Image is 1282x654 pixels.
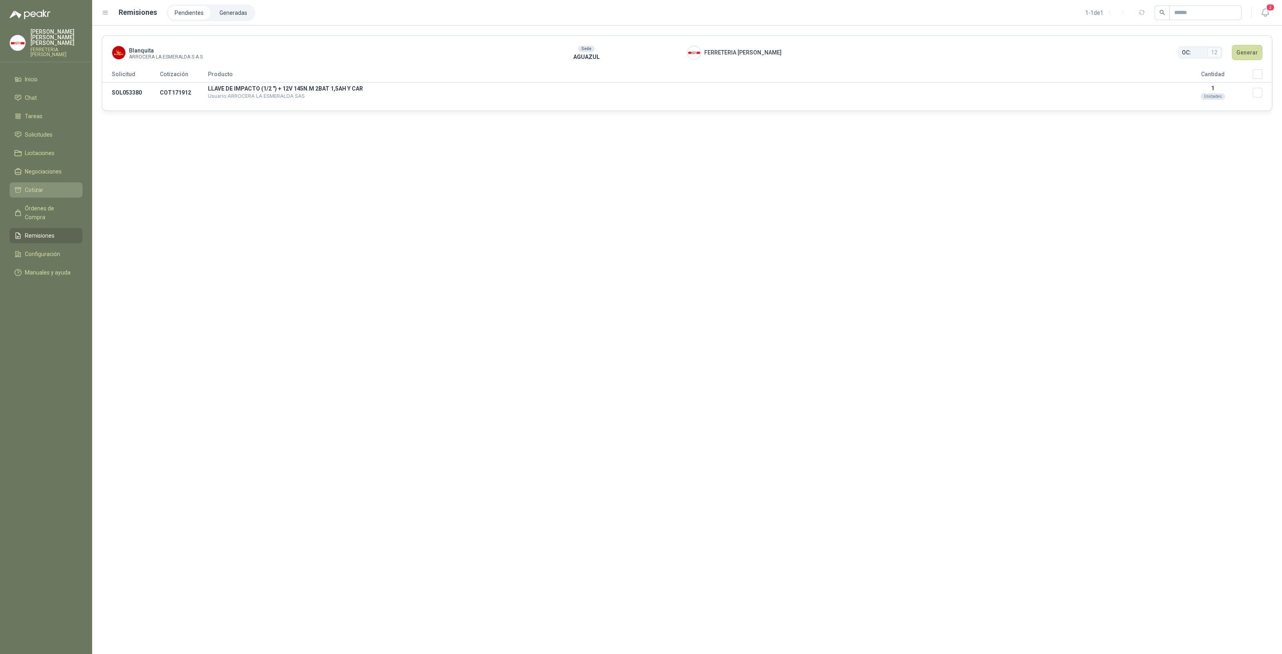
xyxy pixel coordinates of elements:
button: Generar [1232,45,1262,60]
span: Solicitudes [25,130,52,139]
p: FERRETERIA [PERSON_NAME] [30,47,83,57]
td: COT171912 [160,83,208,103]
th: Producto [208,69,1173,83]
img: Company Logo [10,35,25,50]
a: Inicio [10,72,83,87]
img: Company Logo [687,46,701,59]
span: Inicio [25,75,38,84]
td: SOL053380 [102,83,160,103]
p: LLAVE DE IMPACTO (1/2 ") + 12V 145N.M 2BAT 1,5AH Y CAR [208,86,1173,91]
span: OC: [1182,48,1191,57]
td: Seleccionar/deseleccionar [1253,83,1272,103]
a: Manuales y ayuda [10,265,83,280]
span: Órdenes de Compra [25,204,75,222]
span: Licitaciones [25,149,54,157]
h1: Remisiones [119,7,157,18]
span: search [1159,10,1165,15]
a: Cotizar [10,182,83,198]
span: Cotizar [25,186,43,194]
div: 1 - 1 de 1 [1085,6,1129,19]
a: Negociaciones [10,164,83,179]
span: Blanquita [129,46,203,55]
div: Unidades [1201,93,1225,100]
span: Manuales y ayuda [25,268,71,277]
a: Remisiones [10,228,83,243]
span: Usuario: ARROCERA LA ESMERALDA SAS [208,93,305,99]
a: Licitaciones [10,145,83,161]
img: Company Logo [112,46,125,59]
img: Logo peakr [10,10,50,19]
th: Cotización [160,69,208,83]
a: Solicitudes [10,127,83,142]
span: FERRETERIA [PERSON_NAME] [704,48,782,57]
a: Generadas [213,6,254,20]
span: Configuración [25,250,60,258]
button: 2 [1258,6,1272,20]
span: Negociaciones [25,167,62,176]
span: 12 [1207,48,1221,57]
a: Tareas [10,109,83,124]
p: AGUAZUL [486,52,687,61]
a: Órdenes de Compra [10,201,83,225]
th: Seleccionar/deseleccionar [1253,69,1272,83]
th: Cantidad [1173,69,1253,83]
span: Chat [25,93,37,102]
span: 2 [1266,4,1275,11]
th: Solicitud [102,69,160,83]
span: Remisiones [25,231,54,240]
p: [PERSON_NAME] [PERSON_NAME] [PERSON_NAME] [30,29,83,46]
a: Chat [10,90,83,105]
a: Configuración [10,246,83,262]
div: Sede [578,46,595,52]
span: Tareas [25,112,42,121]
span: ARROCERA LA ESMERALDA S.A.S [129,55,203,59]
a: Pendientes [168,6,210,20]
p: 1 [1173,85,1253,91]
